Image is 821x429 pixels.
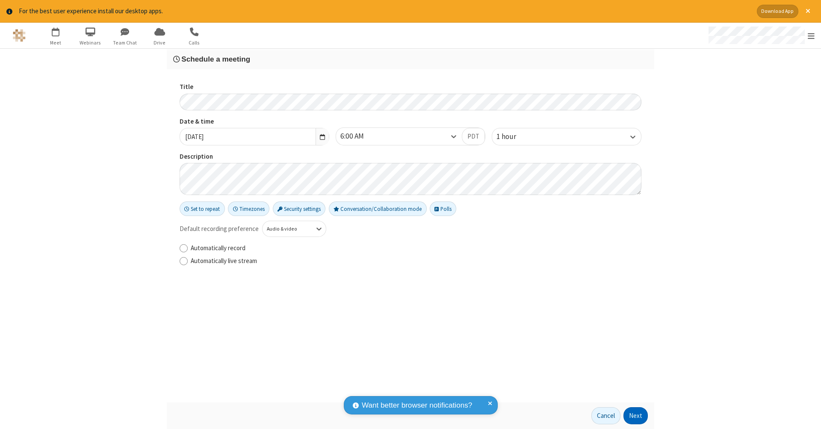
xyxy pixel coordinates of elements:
[757,5,798,18] button: Download App
[267,225,307,233] div: Audio & video
[144,39,176,47] span: Drive
[329,201,427,216] button: Conversation/Collaboration mode
[40,39,72,47] span: Meet
[430,201,456,216] button: Polls
[362,400,472,411] span: Want better browser notifications?
[13,29,26,42] img: QA Selenium DO NOT DELETE OR CHANGE
[591,407,620,424] button: Cancel
[109,39,141,47] span: Team Chat
[700,23,821,48] div: Open menu
[19,6,750,16] div: For the best user experience install our desktop apps.
[228,201,269,216] button: Timezones
[801,5,815,18] button: Close alert
[191,243,641,253] label: Automatically record
[191,256,641,266] label: Automatically live stream
[180,224,259,234] span: Default recording preference
[180,152,641,162] label: Description
[181,55,250,63] span: Schedule a meeting
[462,128,485,145] button: PDT
[178,39,210,47] span: Calls
[340,131,378,142] div: 6:00 AM
[496,131,531,142] div: 1 hour
[180,82,641,92] label: Title
[623,407,648,424] button: Next
[74,39,106,47] span: Webinars
[3,23,35,48] button: Logo
[273,201,326,216] button: Security settings
[180,117,329,127] label: Date & time
[180,201,225,216] button: Set to repeat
